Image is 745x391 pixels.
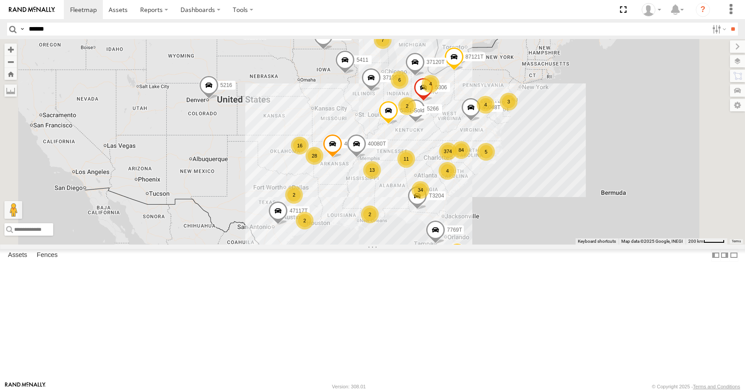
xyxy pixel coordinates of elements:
[412,181,429,199] div: 34
[4,43,17,55] button: Zoom in
[500,93,518,111] div: 3
[578,238,616,245] button: Keyboard shortcuts
[397,150,415,168] div: 11
[709,23,728,36] label: Search Filter Options
[4,84,17,97] label: Measure
[686,238,727,245] button: Map Scale: 200 km per 44 pixels
[4,249,31,262] label: Assets
[439,162,456,180] div: 4
[427,59,445,66] span: 37120T
[344,141,362,147] span: 40032T
[306,147,323,165] div: 28
[4,201,22,219] button: Drag Pegman onto the map to open Street View
[285,186,303,204] div: 2
[5,382,46,391] a: Visit our Website
[466,54,484,60] span: 87121T
[361,205,379,223] div: 2
[429,193,444,199] span: T3204
[290,208,308,214] span: 47117T
[639,3,664,16] div: Todd Sigmon
[621,239,683,244] span: Map data ©2025 Google, INEGI
[19,23,26,36] label: Search Query
[652,384,740,389] div: © Copyright 2025 -
[363,161,381,179] div: 13
[688,239,703,244] span: 200 km
[383,75,401,81] span: 37135T
[427,106,439,112] span: 5266
[296,212,314,229] div: 2
[730,99,745,111] label: Map Settings
[291,137,309,154] div: 16
[447,227,462,233] span: 7769T
[391,71,408,89] div: 6
[477,96,494,114] div: 4
[374,31,392,49] div: 7
[693,384,740,389] a: Terms and Conditions
[357,57,369,63] span: 5411
[452,141,470,159] div: 84
[4,55,17,68] button: Zoom out
[435,85,447,91] span: 5306
[696,3,710,17] i: ?
[711,249,720,262] label: Dock Summary Table to the Left
[732,239,741,243] a: Terms (opens in new tab)
[220,82,232,88] span: 5216
[422,75,439,93] div: 4
[477,143,495,161] div: 5
[9,7,55,13] img: rand-logo.svg
[332,384,366,389] div: Version: 308.01
[729,249,738,262] label: Hide Summary Table
[368,141,386,147] span: 40080T
[439,142,457,160] div: 374
[720,249,729,262] label: Dock Summary Table to the Right
[32,249,62,262] label: Fences
[4,68,17,80] button: Zoom Home
[398,97,416,115] div: 2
